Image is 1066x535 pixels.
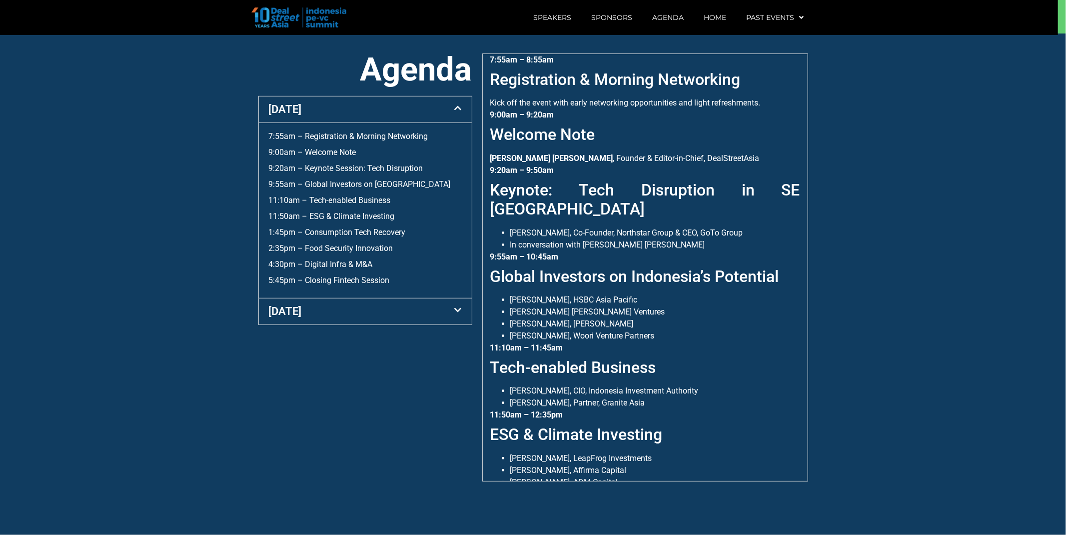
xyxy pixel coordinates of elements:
[510,330,800,342] li: [PERSON_NAME], Woori Venture Partners
[694,6,736,29] a: Home
[490,165,554,175] strong: 9:20am – 9:50am
[581,6,642,29] a: Sponsors
[490,125,800,144] h2: Welcome Note
[510,464,800,476] li: [PERSON_NAME], Affirma Capital
[269,131,428,141] a: 7:55am – Registration & Morning Networking
[269,179,451,189] a: 9:55am – Global Investors on [GEOGRAPHIC_DATA]
[269,103,302,115] a: [DATE]
[510,452,800,464] li: [PERSON_NAME], LeapFrog Investments
[510,227,800,239] li: [PERSON_NAME], Co-Founder, Northstar Group & CEO, GoTo Group
[269,305,302,317] a: [DATE]
[490,180,800,219] h2: Keynote: Tech Disruption in SE [GEOGRAPHIC_DATA]
[510,239,800,251] li: In conversation with [PERSON_NAME] [PERSON_NAME]
[269,275,390,285] a: 5:45pm – Closing Fintech Session
[642,6,694,29] a: Agenda
[490,410,563,419] strong: 11:50am – 12:35pm
[269,147,356,157] a: 9:00am – Welcome Note
[736,6,814,29] a: Past Events
[490,54,800,109] div: Kick off the event with early networking opportunities and light refreshments.
[490,267,800,286] h2: Global Investors on Indonesia’s Potential
[490,70,800,89] h2: Registration & Morning Networking
[490,153,613,163] strong: [PERSON_NAME] [PERSON_NAME]
[523,6,581,29] a: Speakers
[510,306,800,318] li: [PERSON_NAME] [PERSON_NAME] Ventures
[269,227,406,237] a: 1:45pm – Consumption Tech Recovery
[490,110,554,119] strong: 9:00am – 9:20am
[490,358,800,377] h2: Tech-enabled Business
[269,211,395,221] a: 11:50am – ESG & Climate Investing
[510,385,800,397] li: [PERSON_NAME], CIO, Indonesia Investment Authority
[269,163,423,173] a: 9:20am – Keynote Session: Tech Disruption
[269,195,391,205] a: 11:10am – Tech-enabled Business
[258,53,472,86] h2: Agenda
[490,252,559,261] strong: 9:55am – 10:45am
[510,318,800,330] li: [PERSON_NAME], [PERSON_NAME]
[510,294,800,306] li: [PERSON_NAME], HSBC Asia Pacific
[269,259,373,269] a: 4:30pm – Digital Infra & M&A
[490,55,554,64] strong: 7:55am – 8:55am
[269,243,393,253] a: 2:35pm – Food Security Innovation
[490,109,800,164] div: , Founder & Editor-in-Chief, DealStreetAsia
[490,425,800,444] h2: ESG & Climate Investing
[510,476,800,488] li: [PERSON_NAME], ADM Capital
[510,397,800,409] li: [PERSON_NAME], Partner, Granite Asia
[490,343,563,352] strong: 11:10am – 11:45am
